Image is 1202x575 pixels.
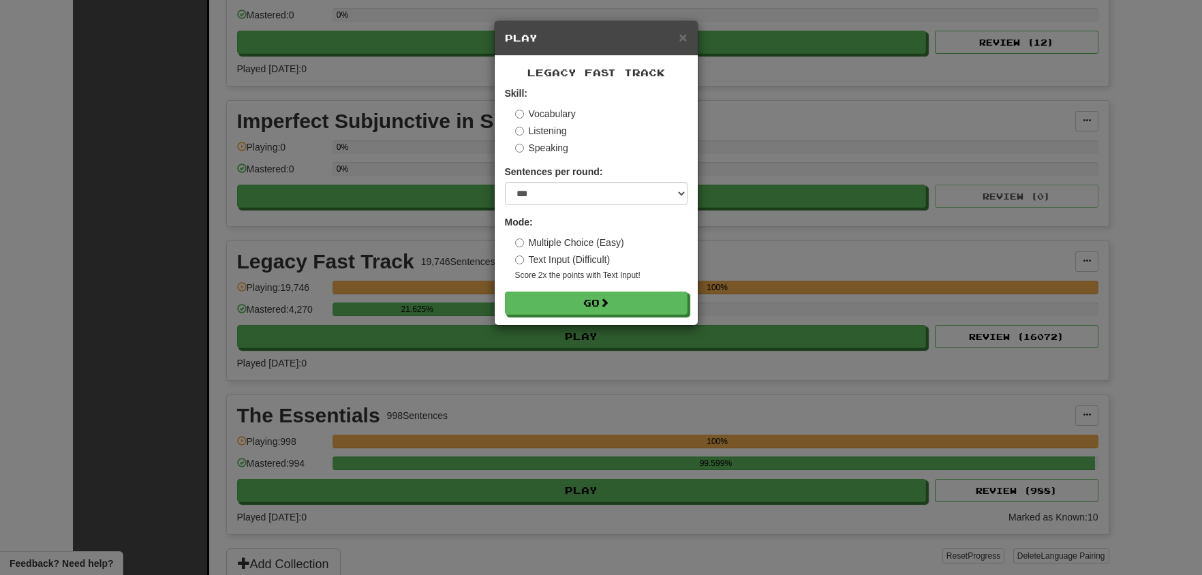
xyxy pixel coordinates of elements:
button: Go [505,292,688,315]
input: Speaking [515,144,524,153]
input: Vocabulary [515,110,524,119]
label: Listening [515,124,567,138]
input: Text Input (Difficult) [515,255,524,264]
h5: Play [505,31,688,45]
span: Legacy Fast Track [527,67,665,78]
span: × [679,29,687,45]
label: Multiple Choice (Easy) [515,236,624,249]
strong: Skill: [505,88,527,99]
input: Listening [515,127,524,136]
label: Vocabulary [515,107,576,121]
input: Multiple Choice (Easy) [515,238,524,247]
strong: Mode: [505,217,533,228]
label: Sentences per round: [505,165,603,178]
small: Score 2x the points with Text Input ! [515,270,688,281]
label: Text Input (Difficult) [515,253,611,266]
label: Speaking [515,141,568,155]
button: Close [679,30,687,44]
